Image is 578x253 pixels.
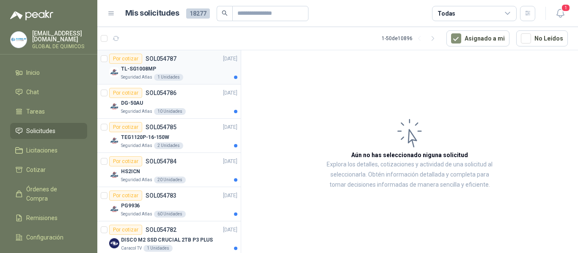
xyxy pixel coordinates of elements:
[26,126,55,136] span: Solicitudes
[223,226,237,234] p: [DATE]
[121,202,140,210] p: PG9936
[97,50,241,84] a: Por cotizarSOL054787[DATE] Company LogoTL-SG1008MPSeguridad Atlas1 Unidades
[109,54,142,64] div: Por cotizar
[10,10,53,20] img: Logo peakr
[154,177,186,183] div: 20 Unidades
[32,30,87,42] p: [EMAIL_ADDRESS][DOMAIN_NAME]
[438,9,455,18] div: Todas
[121,142,152,149] p: Seguridad Atlas
[109,122,142,132] div: Por cotizar
[10,229,87,245] a: Configuración
[10,210,87,226] a: Remisiones
[32,44,87,49] p: GLOBAL DE QUIMICOS
[26,233,63,242] span: Configuración
[154,142,183,149] div: 2 Unidades
[109,190,142,201] div: Por cotizar
[223,123,237,131] p: [DATE]
[26,185,79,203] span: Órdenes de Compra
[109,88,142,98] div: Por cotizar
[26,87,39,97] span: Chat
[11,32,27,48] img: Company Logo
[26,165,46,174] span: Cotizar
[121,108,152,115] p: Seguridad Atlas
[97,84,241,119] a: Por cotizarSOL054786[DATE] Company LogoDG-50AUSeguridad Atlas10 Unidades
[121,211,152,218] p: Seguridad Atlas
[97,153,241,187] a: Por cotizarSOL054784[DATE] Company LogoHS2ICNSeguridad Atlas20 Unidades
[223,55,237,63] p: [DATE]
[10,84,87,100] a: Chat
[146,227,176,233] p: SOL054782
[121,99,143,107] p: DG-50AU
[146,56,176,62] p: SOL054787
[10,65,87,81] a: Inicio
[109,238,119,248] img: Company Logo
[109,156,142,166] div: Por cotizar
[326,160,493,190] p: Explora los detalles, cotizaciones y actividad de una solicitud al seleccionarla. Obtén informaci...
[516,30,568,46] button: No Leídos
[10,123,87,139] a: Solicitudes
[146,90,176,96] p: SOL054786
[109,67,119,77] img: Company Logo
[121,236,213,244] p: DISCO M2 SSD CRUCIAL 2TB P3 PLUS
[10,181,87,207] a: Órdenes de Compra
[26,107,45,116] span: Tareas
[146,158,176,164] p: SOL054784
[382,32,440,45] div: 1 - 50 de 10896
[121,65,156,73] p: TL-SG1008MP
[109,204,119,214] img: Company Logo
[223,158,237,166] p: [DATE]
[109,136,119,146] img: Company Logo
[97,187,241,221] a: Por cotizarSOL054783[DATE] Company LogoPG9936Seguridad Atlas60 Unidades
[121,74,152,81] p: Seguridad Atlas
[154,108,186,115] div: 10 Unidades
[121,133,169,141] p: TEG1120P-16-150W
[26,68,40,77] span: Inicio
[351,150,468,160] h3: Aún no has seleccionado niguna solicitud
[222,10,228,16] span: search
[26,213,58,223] span: Remisiones
[10,162,87,178] a: Cotizar
[446,30,509,46] button: Asignado a mi
[146,124,176,130] p: SOL054785
[561,4,570,12] span: 1
[154,74,183,81] div: 1 Unidades
[154,211,186,218] div: 60 Unidades
[10,103,87,120] a: Tareas
[121,245,142,252] p: Caracol TV
[553,6,568,21] button: 1
[109,170,119,180] img: Company Logo
[143,245,173,252] div: 1 Unidades
[109,101,119,112] img: Company Logo
[223,192,237,200] p: [DATE]
[125,7,179,19] h1: Mis solicitudes
[186,8,210,19] span: 18277
[223,89,237,97] p: [DATE]
[146,193,176,199] p: SOL054783
[26,146,58,155] span: Licitaciones
[109,225,142,235] div: Por cotizar
[121,177,152,183] p: Seguridad Atlas
[10,142,87,158] a: Licitaciones
[97,119,241,153] a: Por cotizarSOL054785[DATE] Company LogoTEG1120P-16-150WSeguridad Atlas2 Unidades
[121,168,140,176] p: HS2ICN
